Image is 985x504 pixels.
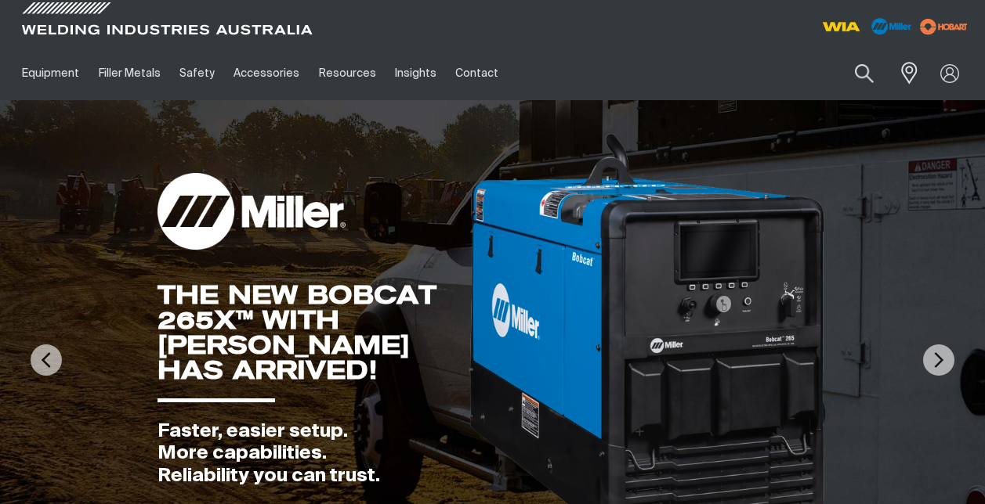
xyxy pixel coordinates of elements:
[310,46,386,100] a: Resources
[170,46,224,100] a: Safety
[224,46,309,100] a: Accessories
[838,55,891,92] button: Search products
[31,344,62,376] img: PrevArrow
[915,15,972,38] img: miller
[818,55,891,92] input: Product name or item number...
[13,46,89,100] a: Equipment
[386,46,446,100] a: Insights
[89,46,169,100] a: Filler Metals
[158,420,467,488] div: Faster, easier setup. More capabilities. Reliability you can trust.
[158,283,467,383] div: THE NEW BOBCAT 265X™ WITH [PERSON_NAME] HAS ARRIVED!
[923,344,954,376] img: NextArrow
[446,46,508,100] a: Contact
[13,46,733,100] nav: Main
